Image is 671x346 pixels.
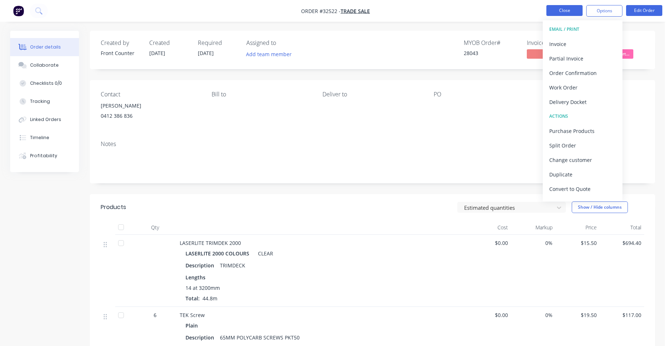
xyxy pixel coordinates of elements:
div: Collaborate [30,62,59,68]
div: 0412 386 836 [101,111,200,121]
a: TRADE SALE [341,8,370,14]
span: $0.00 [470,239,508,247]
span: $0.00 [470,311,508,319]
div: Duplicate [549,169,616,180]
div: [PERSON_NAME] [101,101,200,111]
div: Plain [186,320,201,331]
button: Tracking [10,92,79,111]
div: Archive [549,198,616,209]
button: Edit Order [626,5,662,16]
div: [PERSON_NAME]0412 386 836 [101,101,200,124]
div: Assigned to [246,39,319,46]
div: 28043 [464,49,518,57]
div: Products [101,203,126,212]
span: LASERLITE TRIMDEK 2000 [180,239,241,246]
div: Markup [511,220,555,235]
div: Description [186,260,217,271]
div: Partial Invoice [549,53,616,64]
div: Split Order [549,140,616,151]
span: $694.40 [603,239,641,247]
img: Factory [13,5,24,16]
button: Timeline [10,129,79,147]
div: Price [555,220,600,235]
div: MYOB Order # [464,39,518,46]
button: Linked Orders [10,111,79,129]
div: EMAIL / PRINT [549,25,616,34]
div: Total [600,220,644,235]
div: Notes [101,141,644,147]
button: Profitability [10,147,79,165]
div: Delivery Docket [549,97,616,107]
div: Invoice [549,39,616,49]
span: 0% [514,311,553,319]
div: Timeline [30,134,49,141]
span: $15.50 [558,239,597,247]
div: Checklists 0/0 [30,80,62,87]
span: Lengths [186,274,205,281]
div: Invoiced [527,39,581,46]
span: Order #32522 - [301,8,341,14]
div: PO [434,91,533,98]
div: Created [149,39,189,46]
span: $19.50 [558,311,597,319]
div: Contact [101,91,200,98]
div: Bill to [212,91,311,98]
div: Work Order [549,82,616,93]
button: Add team member [246,49,296,59]
div: Deliver to [322,91,422,98]
button: Show / Hide columns [572,201,628,213]
button: Options [586,5,622,17]
div: Purchase Products [549,126,616,136]
div: Change customer [549,155,616,165]
button: Checklists 0/0 [10,74,79,92]
div: Front Counter [101,49,141,57]
div: Order Confirmation [549,68,616,78]
span: [DATE] [149,50,165,57]
button: Add team member [242,49,295,59]
button: Collaborate [10,56,79,74]
div: CLEAR [255,248,273,259]
div: Tracking [30,98,50,105]
div: Description [186,332,217,343]
div: ACTIONS [549,112,616,121]
span: 0% [514,239,553,247]
div: TRIMDECK [217,260,248,271]
div: LASERLITE 2000 COLOURS [186,248,252,259]
span: 44.8m [200,295,220,302]
div: Cost [467,220,511,235]
div: Profitability [30,153,57,159]
button: Close [546,5,583,16]
div: Linked Orders [30,116,61,123]
span: [DATE] [198,50,214,57]
span: TEK Screw [180,312,205,318]
div: Created by [101,39,141,46]
div: Order details [30,44,61,50]
div: Qty [133,220,177,235]
span: No [527,49,570,58]
span: 14 at 3200mm [186,284,220,292]
button: Order details [10,38,79,56]
div: Required [198,39,238,46]
div: Convert to Quote [549,184,616,194]
span: $117.00 [603,311,641,319]
div: 65MM POLYCARB SCREWS PKT50 [217,332,303,343]
span: 6 [154,311,157,319]
button: Add labels [541,101,574,111]
span: Total: [186,295,200,302]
